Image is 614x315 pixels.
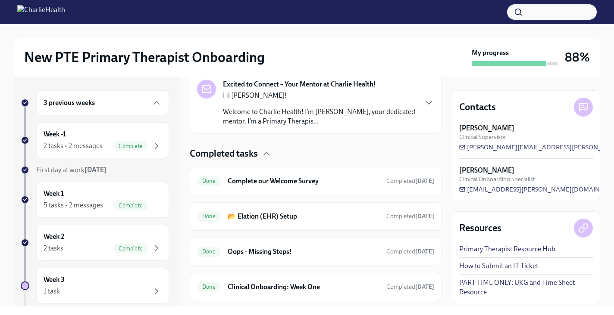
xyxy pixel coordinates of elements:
[223,80,376,89] strong: Excited to Connect – Your Mentor at Charlie Health!
[113,202,148,209] span: Complete
[24,49,265,66] h2: New PTE Primary Therapist Onboarding
[459,133,506,141] span: Clinical Supervisor
[386,177,434,185] span: September 15th, 2025 14:33
[415,283,434,290] strong: [DATE]
[386,248,434,255] span: Completed
[44,130,66,139] h6: Week -1
[459,175,535,183] span: Clinical Onboarding Specialist
[197,178,221,184] span: Done
[197,280,434,294] a: DoneClinical Onboarding: Week OneCompleted[DATE]
[459,261,538,271] a: How to Submit an IT Ticket
[386,213,434,220] span: Completed
[459,222,501,235] h4: Resources
[17,5,65,19] img: CharlieHealth
[386,283,434,290] span: Completed
[472,48,509,58] strong: My progress
[36,90,169,115] div: 3 previous weeks
[21,182,169,218] a: Week 15 tasks • 2 messagesComplete
[21,225,169,261] a: Week 22 tasksComplete
[386,212,434,220] span: September 16th, 2025 08:24
[459,124,514,133] strong: [PERSON_NAME]
[197,245,434,259] a: DoneOops - Missing Steps!Completed[DATE]
[197,210,434,223] a: Done📂 Elation (EHR) SetupCompleted[DATE]
[415,177,434,185] strong: [DATE]
[386,283,434,291] span: September 19th, 2025 07:23
[44,244,63,253] div: 2 tasks
[415,213,434,220] strong: [DATE]
[197,248,221,255] span: Done
[459,101,496,114] h4: Contacts
[223,107,417,126] p: Welcome to Charlie Health! I’m [PERSON_NAME], your dedicated mentor. I’m a Primary Therapis...
[386,247,434,256] span: September 19th, 2025 12:04
[565,49,590,65] h3: 88%
[197,284,221,290] span: Done
[228,176,379,186] h6: Complete our Welcome Survey
[85,166,107,174] strong: [DATE]
[21,268,169,304] a: Week 31 task
[223,91,417,100] p: Hi [PERSON_NAME]!
[36,166,107,174] span: First day at work
[44,275,65,284] h6: Week 3
[228,247,379,256] h6: Oops - Missing Steps!
[44,232,64,241] h6: Week 2
[190,147,258,160] h4: Completed tasks
[197,213,221,219] span: Done
[415,248,434,255] strong: [DATE]
[44,98,95,108] h6: 3 previous weeks
[228,212,379,221] h6: 📂 Elation (EHR) Setup
[44,201,103,210] div: 5 tasks • 2 messages
[459,278,593,297] a: PART-TIME ONLY: UKG and Time Sheet Resource
[113,143,148,149] span: Complete
[44,141,103,151] div: 2 tasks • 2 messages
[44,287,60,296] div: 1 task
[21,165,169,175] a: First day at work[DATE]
[197,174,434,188] a: DoneComplete our Welcome SurveyCompleted[DATE]
[113,245,148,252] span: Complete
[44,189,64,198] h6: Week 1
[459,244,555,254] a: Primary Therapist Resource Hub
[21,122,169,158] a: Week -12 tasks • 2 messagesComplete
[228,282,379,292] h6: Clinical Onboarding: Week One
[386,177,434,185] span: Completed
[459,166,514,175] strong: [PERSON_NAME]
[190,147,442,160] div: Completed tasks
